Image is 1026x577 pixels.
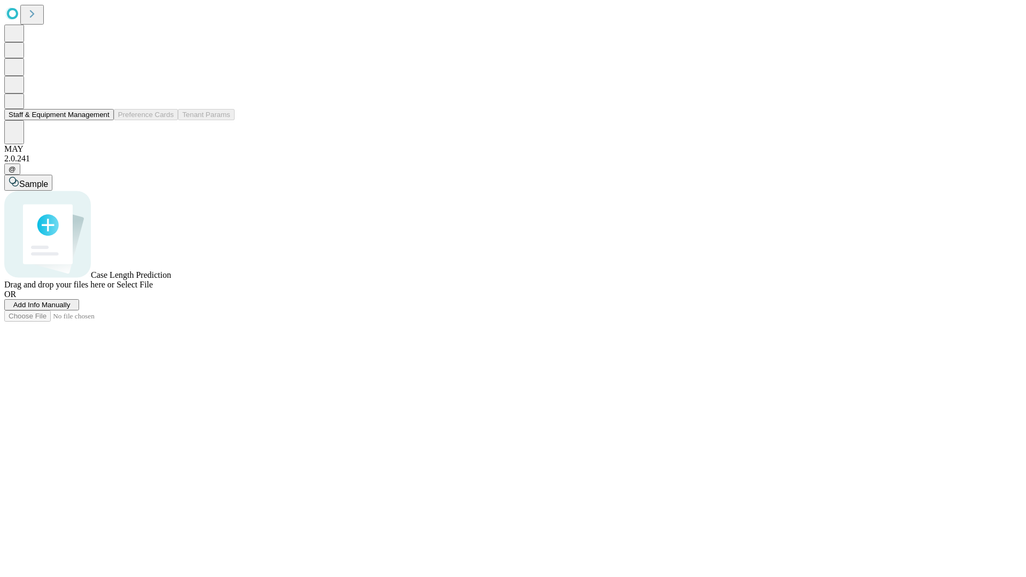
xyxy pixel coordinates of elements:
button: Sample [4,175,52,191]
button: Preference Cards [114,109,178,120]
button: Tenant Params [178,109,235,120]
div: 2.0.241 [4,154,1022,163]
button: @ [4,163,20,175]
span: OR [4,290,16,299]
span: Add Info Manually [13,301,71,309]
span: Sample [19,180,48,189]
div: MAY [4,144,1022,154]
button: Add Info Manually [4,299,79,310]
button: Staff & Equipment Management [4,109,114,120]
span: Select File [116,280,153,289]
span: Case Length Prediction [91,270,171,279]
span: @ [9,165,16,173]
span: Drag and drop your files here or [4,280,114,289]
